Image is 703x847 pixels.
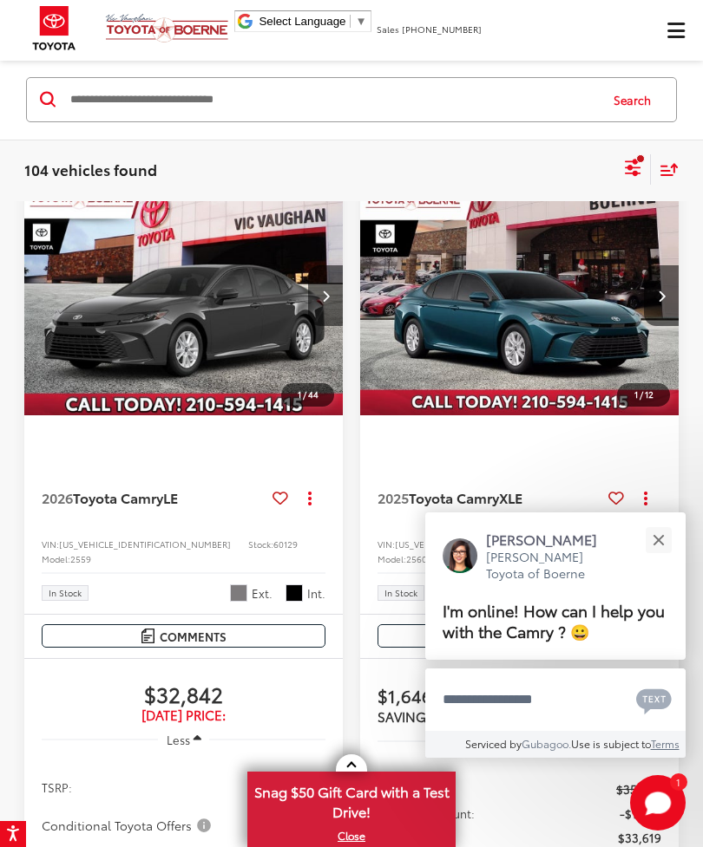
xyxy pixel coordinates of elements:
[616,780,661,798] span: $35,265
[644,491,647,505] span: dropdown dots
[378,538,395,551] span: VIN:
[230,584,247,602] span: Underground
[378,552,406,565] span: Model:
[259,15,366,28] a: Select Language​
[286,584,303,602] span: Black
[384,589,417,597] span: In Stock
[378,682,519,708] span: $1,646
[486,530,614,549] p: [PERSON_NAME]
[597,78,676,121] button: Search
[377,23,399,36] span: Sales
[308,388,319,401] span: 44
[70,552,91,565] span: 2559
[395,538,567,551] span: [US_VEHICLE_IDENTIFICATION_NUMBER]
[307,585,325,602] span: Int.
[59,538,231,551] span: [US_VEHICLE_IDENTIFICATION_NUMBER]
[249,773,454,826] span: Snag $50 Gift Card with a Test Drive!
[425,512,686,758] div: Close[PERSON_NAME][PERSON_NAME] Toyota of BoerneI'm online! How can I help you with the Camry ? 😀...
[443,598,665,642] span: I'm online! How can I help you with the Camry ? 😀
[42,817,214,834] span: Conditional Toyota Offers
[631,483,661,513] button: Actions
[638,388,645,401] span: /
[73,487,163,507] span: Toyota Camry
[465,736,522,751] span: Serviced by
[651,154,679,185] button: Select sort value
[355,15,366,28] span: ▼
[634,388,638,401] span: 1
[42,488,266,507] a: 2026Toyota CamryLE
[42,538,59,551] span: VIN:
[571,736,651,751] span: Use is subject to
[645,388,654,401] span: 12
[618,829,661,846] span: $33,619
[42,817,217,834] button: Conditional Toyota Offers
[406,552,427,565] span: 2560
[273,538,298,551] span: 60129
[378,624,661,648] button: Comments
[631,680,677,719] button: Chat with SMS
[42,779,72,796] span: TSRP:
[630,775,686,831] svg: Start Chat
[301,388,308,401] span: /
[522,736,571,751] a: Gubagoo.
[160,629,227,645] span: Comments
[409,487,499,507] span: Toyota Camry
[298,388,301,401] span: 1
[105,13,229,43] img: Vic Vaughan Toyota of Boerne
[402,23,482,36] span: [PHONE_NUMBER]
[620,805,661,822] span: -$1,646
[167,732,190,747] span: Less
[308,491,312,505] span: dropdown dots
[651,736,680,751] a: Terms
[42,552,70,565] span: Model:
[42,487,73,507] span: 2026
[42,681,325,707] span: $32,842
[644,265,679,326] button: Next image
[676,778,680,785] span: 1
[23,176,345,417] img: 2026 Toyota Camry LE
[359,176,680,415] div: 2025 Toyota Camry XLE 0
[378,487,409,507] span: 2025
[359,176,680,415] a: 2025 Toyota Camry XLE2025 Toyota Camry XLE2025 Toyota Camry XLE2025 Toyota Camry XLE
[499,487,522,507] span: XLE
[141,629,155,643] img: Comments
[425,668,686,731] textarea: Type your message
[252,585,273,602] span: Ext.
[378,488,601,507] a: 2025Toyota CamryXLE
[163,487,178,507] span: LE
[622,153,644,187] button: Select filters
[636,687,672,714] svg: Text
[42,707,325,724] span: [DATE] Price:
[42,624,325,648] button: Comments
[49,589,82,597] span: In Stock
[69,79,597,121] input: Search by Make, Model, or Keyword
[158,724,210,755] button: Less
[308,265,343,326] button: Next image
[378,707,434,726] span: SAVINGS
[259,15,345,28] span: Select Language
[295,483,325,513] button: Actions
[24,159,157,179] span: 104 vehicles found
[23,176,345,415] div: 2026 Toyota Camry LE 0
[486,549,614,583] p: [PERSON_NAME] Toyota of Boerne
[23,176,345,415] a: 2026 Toyota Camry LE2026 Toyota Camry LE2026 Toyota Camry LE2026 Toyota Camry LE
[359,176,680,417] img: 2025 Toyota Camry XLE
[248,538,273,551] span: Stock:
[630,775,686,831] button: Toggle Chat Window
[640,521,677,558] button: Close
